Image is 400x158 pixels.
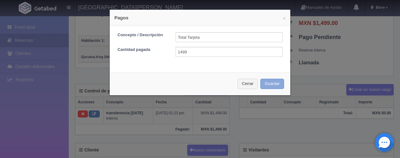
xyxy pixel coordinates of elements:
[114,14,286,21] h4: Pagos
[113,32,171,38] label: Concepto / Descripción
[260,79,284,89] button: Guardar
[113,47,171,53] label: Cantidad pagada
[237,79,258,89] button: Cerrar
[283,16,286,21] button: ×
